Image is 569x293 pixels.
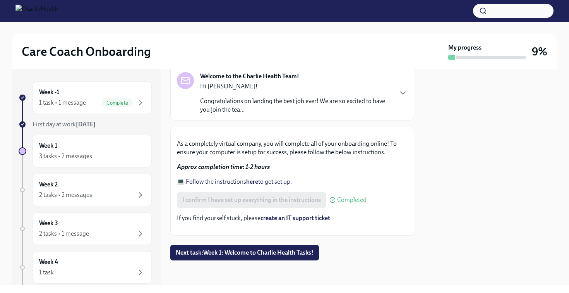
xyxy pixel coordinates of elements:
[39,98,86,107] div: 1 task • 1 message
[19,81,152,114] a: Week -11 task • 1 messageComplete
[200,82,392,91] p: Hi [PERSON_NAME]!
[76,121,96,128] strong: [DATE]
[39,258,58,266] h6: Week 4
[177,163,270,171] strong: Approx completion time: 1-2 hours
[448,43,482,52] strong: My progress
[532,45,547,59] h3: 9%
[39,268,54,277] div: 1 task
[39,141,57,150] h6: Week 1
[261,214,330,222] a: create an IT support ticket
[170,245,319,260] button: Next task:Week 1: Welcome to Charlie Health Tasks!
[177,178,292,185] a: 💻 Follow the instructionshereto get set up.
[19,251,152,284] a: Week 41 task
[22,44,151,59] h2: Care Coach Onboarding
[39,229,89,238] div: 2 tasks • 1 message
[33,121,96,128] span: First day at work
[337,197,367,203] span: Completed
[39,152,92,160] div: 3 tasks • 2 messages
[200,72,299,81] strong: Welcome to the Charlie Health Team!
[15,5,58,17] img: CharlieHealth
[19,174,152,206] a: Week 22 tasks • 2 messages
[39,191,92,199] div: 2 tasks • 2 messages
[19,212,152,245] a: Week 32 tasks • 1 message
[176,249,314,257] span: Next task : Week 1: Welcome to Charlie Health Tasks!
[39,88,59,97] h6: Week -1
[19,120,152,129] a: First day at work[DATE]
[19,135,152,167] a: Week 13 tasks • 2 messages
[200,97,392,114] p: Congratulations on landing the best job ever! We are so excited to have you join the tea...
[177,140,408,157] p: As a completely virtual company, you will complete all of your onboarding online! To ensure your ...
[39,180,58,189] h6: Week 2
[246,178,258,185] strong: here
[102,100,133,106] span: Complete
[39,219,58,228] h6: Week 3
[177,214,408,222] p: If you find yourself stuck, please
